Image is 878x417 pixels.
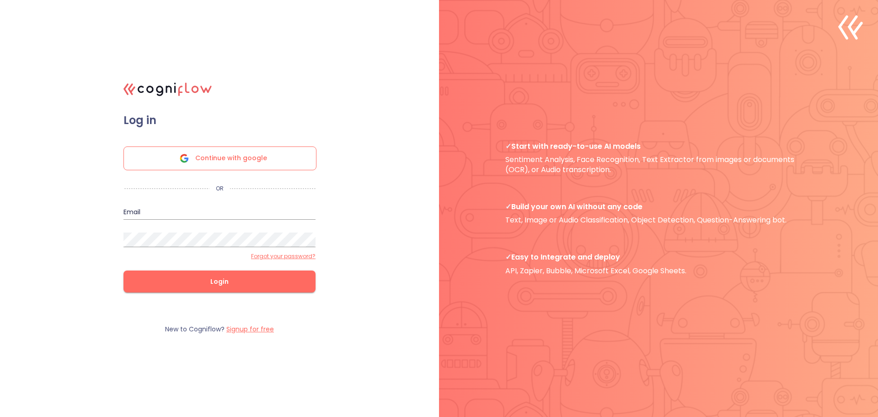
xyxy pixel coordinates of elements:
p: Sentiment Analysis, Face Recognition, Text Extractor from images or documents (OCR), or Audio tra... [505,141,812,174]
span: Log in [123,114,316,127]
span: Build your own AI without any code [505,202,812,211]
div: Continue with google [123,146,316,170]
p: OR [209,185,230,192]
label: Forgot your password? [251,253,316,260]
span: Continue with google [195,147,267,170]
p: Text, Image or Audio Classification, Object Detection, Question-Answering bot. [505,202,812,225]
span: Login [138,276,301,287]
span: Start with ready-to-use AI models [505,141,812,151]
button: Login [123,271,316,292]
b: ✓ [505,141,511,152]
p: API, Zapier, Bubble, Microsoft Excel, Google Sheets. [505,252,812,276]
label: Signup for free [226,325,274,334]
b: ✓ [505,252,511,262]
p: New to Cogniflow? [165,325,274,334]
b: ✓ [505,201,511,212]
span: Easy to Integrate and deploy [505,252,812,262]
